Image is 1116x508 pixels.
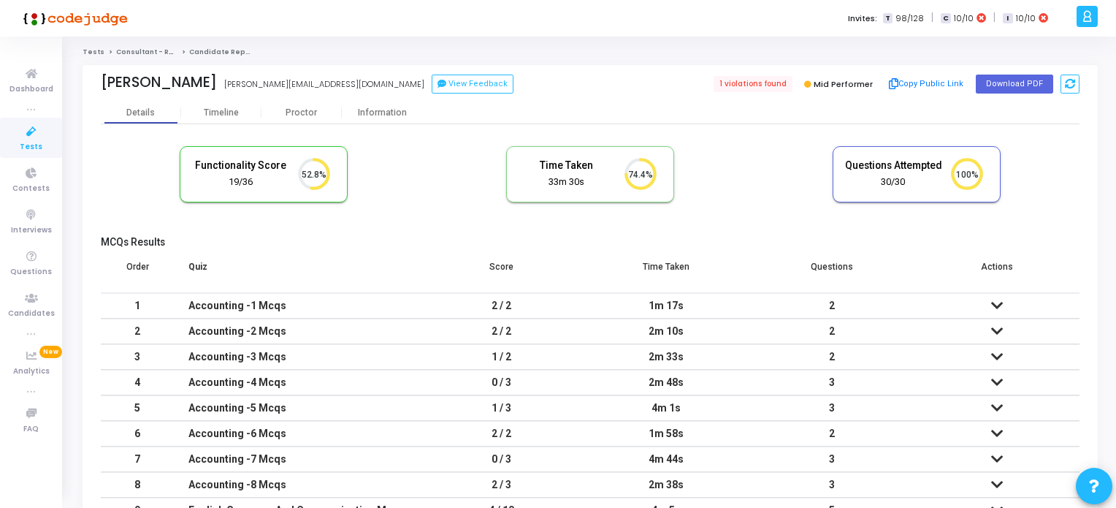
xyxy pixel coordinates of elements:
div: Accounting -7 Mcqs [188,447,404,471]
button: View Feedback [432,75,513,94]
div: [PERSON_NAME][EMAIL_ADDRESS][DOMAIN_NAME] [224,78,424,91]
span: | [993,10,995,26]
div: 4m 44s [598,447,734,471]
div: 1m 58s [598,422,734,446]
h5: MCQs Results [101,236,1079,249]
th: Quiz [174,252,418,293]
span: T [883,13,893,24]
span: C [941,13,950,24]
div: Accounting -6 Mcqs [188,422,404,446]
span: Dashboard [9,83,53,96]
th: Order [101,252,174,293]
div: Accounting -4 Mcqs [188,371,404,395]
td: 2 / 2 [418,319,584,344]
button: Download PDF [976,75,1053,94]
span: Candidates [8,308,55,320]
td: 3 [101,344,174,370]
td: 2 [749,344,914,370]
td: 5 [101,395,174,421]
td: 2 / 2 [418,421,584,447]
td: 0 / 3 [418,370,584,395]
span: Questions [10,266,52,278]
a: Consultant - Reporting [116,48,202,56]
div: 33m 30s [518,175,616,189]
td: 2 / 3 [418,472,584,498]
div: 2m 48s [598,371,734,395]
span: 1 violations found [714,76,792,92]
td: 3 [749,370,914,395]
div: 2m 10s [598,319,734,344]
td: 2 / 2 [418,293,584,319]
td: 2 [749,293,914,319]
th: Time Taken [584,252,749,293]
div: 2m 33s [598,345,734,369]
th: Score [418,252,584,293]
td: 1 / 3 [418,395,584,421]
a: Tests [83,48,104,56]
td: 3 [749,447,914,472]
div: Proctor [261,107,342,118]
div: Accounting -8 Mcqs [188,473,404,497]
td: 0 / 3 [418,447,584,472]
td: 1 / 2 [418,344,584,370]
td: 1 [101,293,174,319]
button: Copy Public Link [884,73,968,95]
h5: Time Taken [518,159,616,172]
span: 98/128 [895,12,924,25]
div: Timeline [204,107,239,118]
span: New [39,346,62,358]
td: 8 [101,472,174,498]
h5: Questions Attempted [844,159,942,172]
th: Actions [914,252,1079,293]
span: Contests [12,183,50,195]
div: 19/36 [191,175,289,189]
div: Details [126,107,155,118]
div: Accounting -1 Mcqs [188,294,404,318]
span: Interviews [11,224,52,237]
nav: breadcrumb [83,48,1098,57]
div: 4m 1s [598,396,734,420]
td: 2 [749,319,914,344]
label: Invites: [848,12,877,25]
img: logo [18,4,128,33]
span: Candidate Report [189,48,256,56]
td: 2 [101,319,174,344]
span: FAQ [23,423,39,436]
div: 2m 38s [598,473,734,497]
div: [PERSON_NAME] [101,74,217,91]
td: 6 [101,421,174,447]
div: Accounting -5 Mcqs [188,396,404,420]
span: 10/10 [1016,12,1036,25]
td: 3 [749,472,914,498]
div: Accounting -3 Mcqs [188,345,404,369]
th: Questions [749,252,914,293]
td: 2 [749,421,914,447]
div: Information [342,107,422,118]
span: Mid Performer [814,78,873,90]
h5: Functionality Score [191,159,289,172]
span: Tests [20,141,42,153]
div: 30/30 [844,175,942,189]
span: | [931,10,933,26]
span: Analytics [13,365,50,378]
div: 1m 17s [598,294,734,318]
div: Accounting -2 Mcqs [188,319,404,344]
span: 10/10 [954,12,974,25]
td: 4 [101,370,174,395]
td: 3 [749,395,914,421]
span: I [1003,13,1012,24]
td: 7 [101,447,174,472]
